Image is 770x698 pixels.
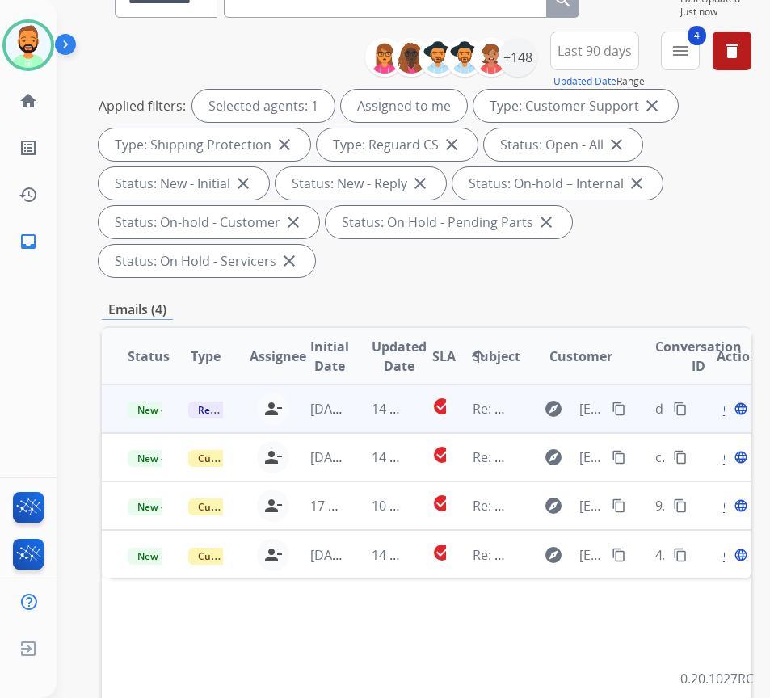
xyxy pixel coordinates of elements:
[673,402,688,416] mat-icon: content_copy
[549,347,612,366] span: Customer
[432,397,452,416] mat-icon: check_circle
[722,41,742,61] mat-icon: delete
[263,448,283,467] mat-icon: person_remove
[680,6,751,19] span: Just now
[579,496,604,515] span: [EMAIL_ADDRESS][DOMAIN_NAME]
[341,90,467,122] div: Assigned to me
[263,399,283,418] mat-icon: person_remove
[432,347,456,366] span: SLA
[607,135,626,154] mat-icon: close
[128,347,170,366] span: Status
[734,402,748,416] mat-icon: language
[544,399,563,418] mat-icon: explore
[473,546,574,564] span: Re: Denied claim
[673,450,688,465] mat-icon: content_copy
[723,448,756,467] span: Open
[544,448,563,467] mat-icon: explore
[612,450,626,465] mat-icon: content_copy
[627,174,646,193] mat-icon: close
[128,548,201,565] span: New - Reply
[310,337,349,376] span: Initial Date
[99,167,269,200] div: Status: New - Initial
[671,41,690,61] mat-icon: menu
[473,90,678,122] div: Type: Customer Support
[250,347,306,366] span: Assignee
[372,448,452,466] span: 14 hours ago
[734,450,748,465] mat-icon: language
[673,548,688,562] mat-icon: content_copy
[579,545,604,565] span: [EMAIL_ADDRESS][DOMAIN_NAME]
[723,399,756,418] span: Open
[499,38,537,77] div: +148
[275,135,294,154] mat-icon: close
[452,167,663,200] div: Status: On-hold – Internal
[432,543,452,562] mat-icon: check_circle
[99,245,315,277] div: Status: On Hold - Servicers
[536,212,556,232] mat-icon: close
[284,212,303,232] mat-icon: close
[432,445,452,465] mat-icon: check_circle
[655,337,742,376] span: Conversation ID
[553,74,645,88] span: Range
[723,545,756,565] span: Open
[372,337,427,376] span: Updated Date
[691,328,751,385] th: Action
[102,300,173,320] p: Emails (4)
[19,91,38,111] mat-icon: home
[372,400,452,418] span: 14 hours ago
[550,32,639,70] button: Last 90 days
[558,48,632,54] span: Last 90 days
[579,399,604,418] span: [EMAIL_ADDRESS][DOMAIN_NAME]
[612,498,626,513] mat-icon: content_copy
[372,546,452,564] span: 14 hours ago
[734,548,748,562] mat-icon: language
[19,232,38,251] mat-icon: inbox
[99,128,310,161] div: Type: Shipping Protection
[99,206,319,238] div: Status: On-hold - Customer
[410,174,430,193] mat-icon: close
[188,450,293,467] span: Customer Support
[263,545,283,565] mat-icon: person_remove
[326,206,572,238] div: Status: On Hold - Pending Parts
[310,497,390,515] span: 17 hours ago
[192,90,335,122] div: Selected agents: 1
[128,402,201,418] span: New - Reply
[553,75,616,88] button: Updated Date
[19,138,38,158] mat-icon: list_alt
[234,174,253,193] mat-icon: close
[734,498,748,513] mat-icon: language
[612,548,626,562] mat-icon: content_copy
[612,402,626,416] mat-icon: content_copy
[128,498,201,515] span: New - Reply
[19,185,38,204] mat-icon: history
[188,548,293,565] span: Customer Support
[544,545,563,565] mat-icon: explore
[6,23,51,68] img: avatar
[188,498,293,515] span: Customer Support
[544,496,563,515] mat-icon: explore
[469,347,488,366] mat-icon: arrow_upward
[263,496,283,515] mat-icon: person_remove
[680,669,754,688] p: 0.20.1027RC
[473,497,527,515] span: Re: Parts
[128,450,201,467] span: New - Reply
[99,96,186,116] p: Applied filters:
[661,32,700,70] button: 4
[310,448,351,466] span: [DATE]
[688,26,706,45] span: 4
[317,128,478,161] div: Type: Reguard CS
[276,167,446,200] div: Status: New - Reply
[642,96,662,116] mat-icon: close
[432,494,452,513] mat-icon: check_circle
[579,448,604,467] span: [EMAIL_ADDRESS][DOMAIN_NAME]
[372,497,452,515] span: 10 hours ago
[280,251,299,271] mat-icon: close
[442,135,461,154] mat-icon: close
[473,400,576,418] span: Re: Dinning table
[473,347,520,366] span: Subject
[310,400,351,418] span: [DATE]
[673,498,688,513] mat-icon: content_copy
[484,128,642,161] div: Status: Open - All
[191,347,221,366] span: Type
[310,546,351,564] span: [DATE]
